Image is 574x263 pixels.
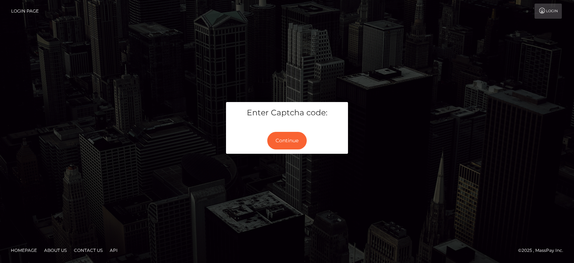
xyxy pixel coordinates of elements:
a: Homepage [8,245,40,256]
a: Login Page [11,4,39,19]
button: Continue [267,132,307,149]
a: API [107,245,121,256]
div: © 2025 , MassPay Inc. [518,246,569,254]
a: Login [535,4,562,19]
a: Contact Us [71,245,105,256]
a: About Us [41,245,70,256]
h5: Enter Captcha code: [231,107,343,119]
